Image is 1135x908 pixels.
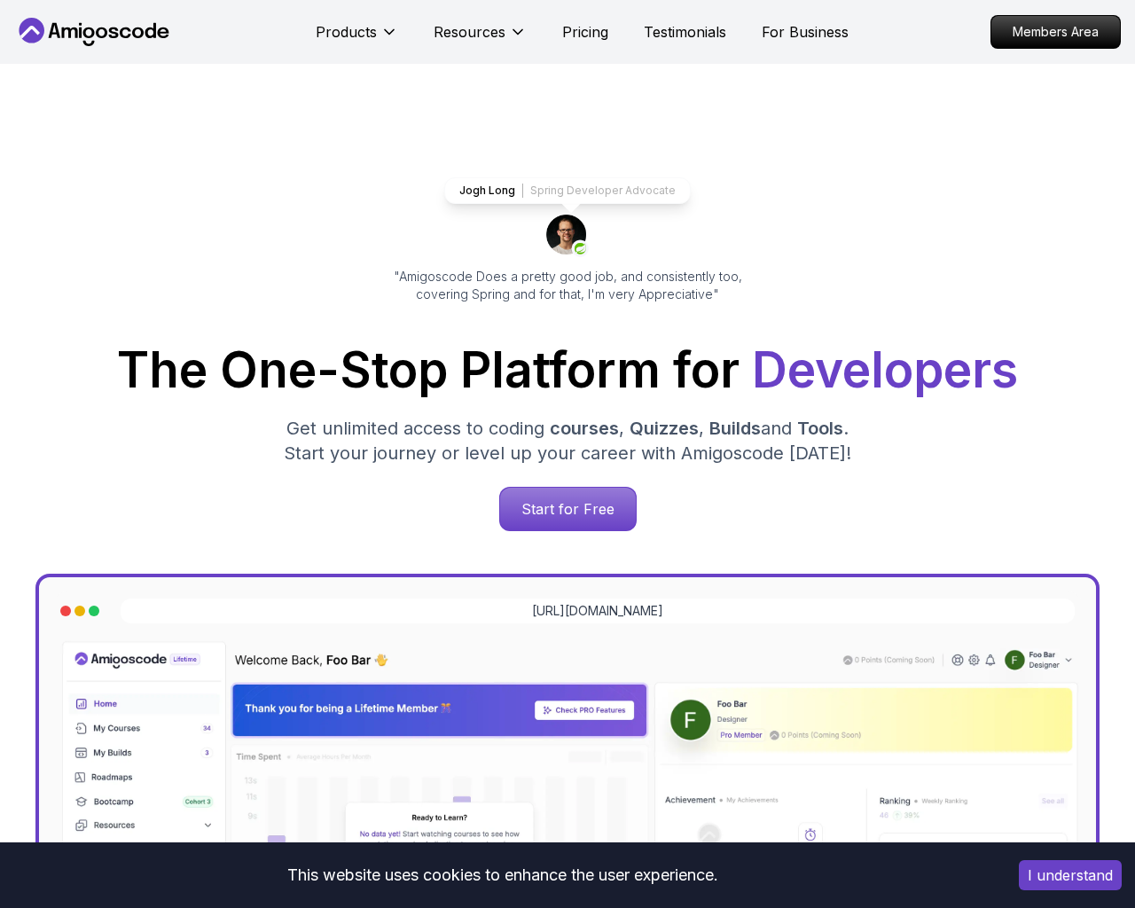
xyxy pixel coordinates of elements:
p: Products [316,21,377,43]
p: Jogh Long [459,184,515,198]
a: Testimonials [644,21,726,43]
span: Quizzes [630,418,699,439]
p: Members Area [991,16,1120,48]
a: Pricing [562,21,608,43]
h1: The One-Stop Platform for [14,346,1121,395]
button: Resources [434,21,527,57]
a: [URL][DOMAIN_NAME] [532,602,663,620]
img: josh long [546,215,589,257]
p: Resources [434,21,505,43]
p: Spring Developer Advocate [530,184,676,198]
a: Start for Free [499,487,637,531]
span: Builds [709,418,761,439]
button: Products [316,21,398,57]
p: "Amigoscode Does a pretty good job, and consistently too, covering Spring and for that, I'm very ... [369,268,766,303]
span: courses [550,418,619,439]
p: Start for Free [500,488,636,530]
p: Get unlimited access to coding , , and . Start your journey or level up your career with Amigosco... [270,416,865,466]
button: Accept cookies [1019,860,1122,890]
span: Tools [797,418,843,439]
div: This website uses cookies to enhance the user experience. [13,856,992,895]
a: Members Area [990,15,1121,49]
span: Developers [752,340,1018,399]
a: For Business [762,21,849,43]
